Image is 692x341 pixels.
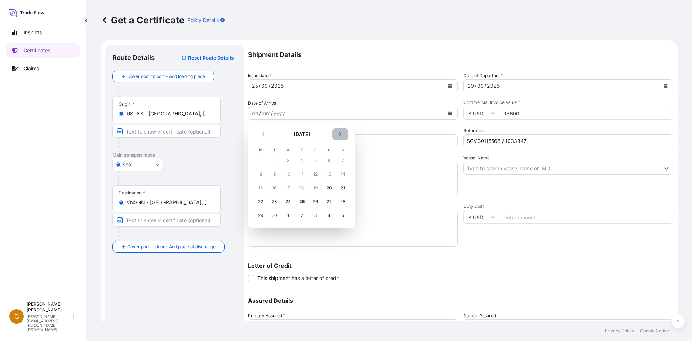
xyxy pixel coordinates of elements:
th: F [309,146,322,154]
div: Tuesday 30 September 2025 [268,209,281,222]
div: Sunday 21 September 2025 [336,182,349,194]
div: Tuesday 16 September 2025 [268,182,281,194]
div: Sunday 5 October 2025 [336,209,349,222]
button: Next [332,128,348,140]
th: W [281,146,295,154]
div: Saturday 4 October 2025 [323,209,336,222]
div: Today, Thursday 25 September 2025 [295,195,308,208]
div: Thursday 11 September 2025 [295,168,308,181]
div: Saturday 20 September 2025, First available date [323,182,336,194]
div: Sunday 14 September 2025 [336,168,349,181]
div: Monday 8 September 2025 [254,168,267,181]
div: Wednesday 17 September 2025 [281,182,294,194]
div: Thursday 18 September 2025 [295,182,308,194]
div: Friday 5 September 2025 [309,154,322,167]
div: Sunday 7 September 2025 [336,154,349,167]
div: Wednesday 24 September 2025 [281,195,294,208]
section: Calendar [248,123,355,228]
div: Friday 12 September 2025 [309,168,322,181]
th: S [322,146,336,154]
div: Tuesday 2 September 2025 [268,154,281,167]
div: Wednesday 10 September 2025 [281,168,294,181]
th: T [295,146,309,154]
p: Policy Details [187,17,219,24]
th: M [254,146,267,154]
div: Thursday 2 October 2025 [295,209,308,222]
div: Monday 22 September 2025 [254,195,267,208]
div: Saturday 13 September 2025 [323,168,336,181]
div: September 2025 [254,128,350,222]
div: Friday 26 September 2025 [309,195,322,208]
div: Saturday 6 September 2025 [323,154,336,167]
th: T [267,146,281,154]
div: Tuesday 23 September 2025 [268,195,281,208]
div: Wednesday 1 October 2025 [281,209,294,222]
div: Thursday 4 September 2025 [295,154,308,167]
div: Monday 15 September 2025 [254,182,267,194]
div: Tuesday 9 September 2025 [268,168,281,181]
div: Monday 1 September 2025 [254,154,267,167]
h2: [DATE] [275,131,328,138]
div: Friday 19 September 2025 [309,182,322,194]
div: Friday 3 October 2025 [309,209,322,222]
div: Wednesday 3 September 2025 [281,154,294,167]
table: September 2025 [254,146,350,222]
div: Saturday 27 September 2025 [323,195,336,208]
button: Previous [255,128,271,140]
div: Sunday 28 September 2025 [336,195,349,208]
div: Monday 29 September 2025 [254,209,267,222]
p: Get a Certificate [101,14,185,26]
th: S [336,146,350,154]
